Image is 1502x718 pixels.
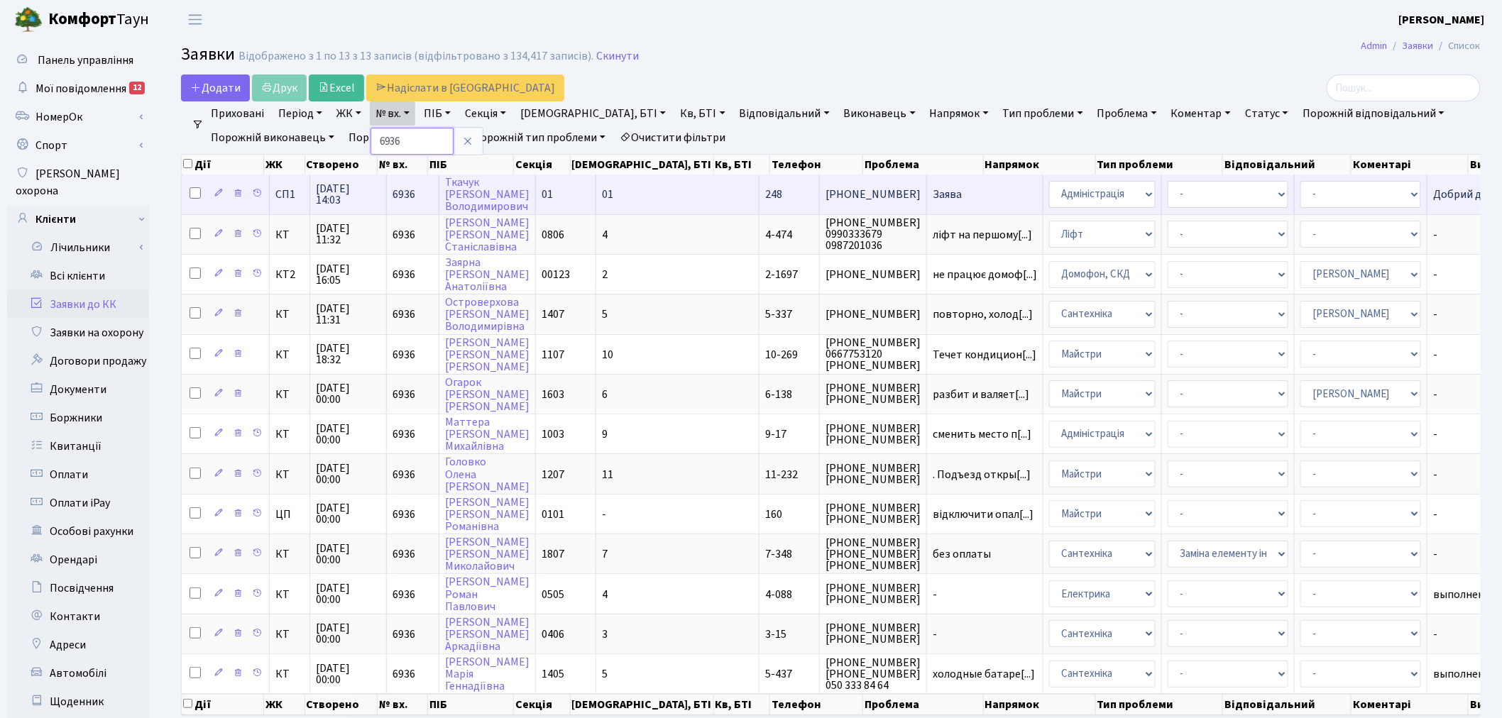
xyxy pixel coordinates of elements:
[7,489,149,517] a: Оплати iPay
[7,205,149,233] a: Клієнти
[933,589,1037,600] span: -
[7,659,149,687] a: Автомобілі
[393,507,415,522] span: 6936
[16,233,149,262] a: Лічильники
[571,155,714,175] th: [DEMOGRAPHIC_DATA], БТІ
[863,155,984,175] th: Проблема
[331,101,367,126] a: ЖК
[14,6,43,34] img: logo.png
[393,347,415,363] span: 6936
[1434,38,1481,54] li: Список
[826,657,921,691] span: [PHONE_NUMBER] [PHONE_NUMBER] 050 333 84 64
[602,507,606,522] span: -
[765,467,798,482] span: 11-232
[445,215,530,255] a: [PERSON_NAME][PERSON_NAME]Станіславівна
[264,155,305,175] th: ЖК
[542,507,564,522] span: 0101
[765,267,798,282] span: 2-1697
[933,426,1031,442] span: сменить место п[...]
[765,666,792,682] span: 5-437
[1096,155,1223,175] th: Тип проблеми
[393,626,415,642] span: 6936
[765,387,792,402] span: 6-138
[316,582,380,605] span: [DATE] 00:00
[826,337,921,371] span: [PHONE_NUMBER] 0667753120 [PHONE_NUMBER]
[316,622,380,645] span: [DATE] 00:00
[459,101,512,126] a: Секція
[1223,155,1352,175] th: Відповідальний
[765,587,792,602] span: 4-088
[826,217,921,251] span: [PHONE_NUMBER] 0990333679 0987201036
[48,8,116,31] b: Комфорт
[826,189,921,200] span: [PHONE_NUMBER]
[596,50,639,63] a: Скинути
[838,101,921,126] a: Виконавець
[1327,74,1481,101] input: Пошук...
[316,423,380,446] span: [DATE] 00:00
[7,131,149,160] a: Спорт
[826,382,921,405] span: [PHONE_NUMBER] [PHONE_NUMBER]
[924,101,994,126] a: Напрямок
[826,269,921,280] span: [PHONE_NUMBER]
[205,101,270,126] a: Приховані
[370,101,415,126] a: № вх.
[542,467,564,482] span: 1207
[602,267,608,282] span: 2
[1403,38,1434,53] a: Заявки
[714,155,771,175] th: Кв, БТІ
[826,537,921,571] span: [PHONE_NUMBER] [PHONE_NUMBER] [PHONE_NUMBER]
[316,463,380,485] span: [DATE] 00:00
[542,187,553,202] span: 01
[7,517,149,546] a: Особові рахунки
[826,463,921,485] span: [PHONE_NUMBER] [PHONE_NUMBER]
[7,319,149,347] a: Заявки на охорону
[1399,12,1485,28] b: [PERSON_NAME]
[542,267,570,282] span: 00123
[602,187,613,202] span: 01
[393,306,415,322] span: 6936
[7,46,149,74] a: Панель управління
[190,80,241,96] span: Додати
[275,269,304,280] span: КТ2
[393,267,415,282] span: 6936
[7,574,149,602] a: Посвідчення
[542,227,564,243] span: 0806
[933,347,1036,363] span: Течет кондицион[...]
[316,263,380,286] span: [DATE] 16:05
[445,294,530,334] a: Островерхова[PERSON_NAME]Володимирівна
[275,629,304,640] span: КТ
[765,306,792,322] span: 5-337
[182,694,264,715] th: Дії
[273,101,328,126] a: Період
[378,694,427,715] th: № вх.
[933,227,1032,243] span: ліфт на першому[...]
[7,432,149,460] a: Квитанції
[467,126,611,150] a: Порожній тип проблеми
[571,694,714,715] th: [DEMOGRAPHIC_DATA], БТІ
[275,668,304,680] span: КТ
[984,694,1096,715] th: Напрямок
[182,155,264,175] th: Дії
[275,229,304,241] span: КТ
[1352,694,1469,715] th: Коментарі
[933,629,1037,640] span: -
[316,543,380,565] span: [DATE] 00:00
[933,467,1031,482] span: . Подъезд откры[...]
[542,426,564,442] span: 1003
[602,666,608,682] span: 5
[275,309,304,320] span: КТ
[316,303,380,326] span: [DATE] 11:31
[445,614,530,654] a: [PERSON_NAME][PERSON_NAME]Аркадіївна
[428,694,514,715] th: ПІБ
[309,74,364,101] a: Excel
[765,426,786,442] span: 9-17
[542,347,564,363] span: 1107
[1297,101,1450,126] a: Порожній відповідальний
[770,694,863,715] th: Телефон
[7,103,149,131] a: НомерОк
[997,101,1089,126] a: Тип проблеми
[602,546,608,562] span: 7
[205,126,340,150] a: Порожній виконавець
[602,347,613,363] span: 10
[393,587,415,602] span: 6936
